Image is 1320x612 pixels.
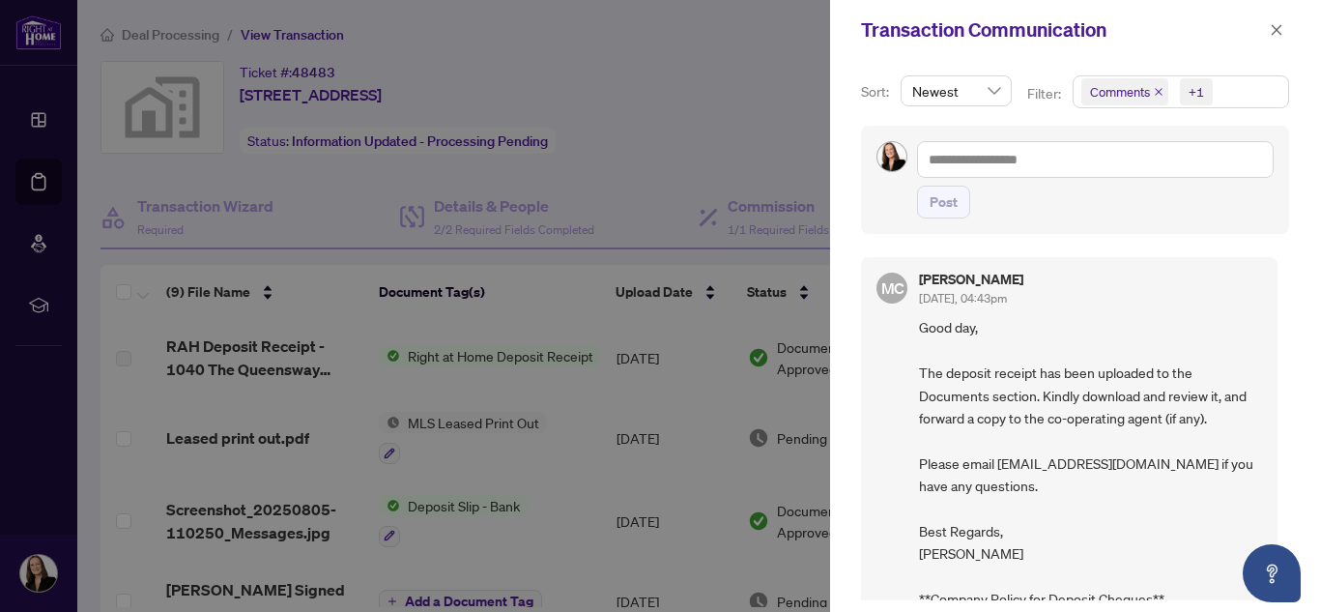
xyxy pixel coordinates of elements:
[880,277,904,301] span: MC
[1154,87,1163,97] span: close
[919,273,1023,286] h5: [PERSON_NAME]
[1270,23,1283,37] span: close
[861,15,1264,44] div: Transaction Communication
[1243,544,1301,602] button: Open asap
[917,186,970,219] button: Post
[877,142,906,171] img: Profile Icon
[1189,82,1204,102] div: +1
[1027,83,1064,104] p: Filter:
[919,291,1007,306] span: [DATE], 04:43pm
[1081,78,1168,105] span: Comments
[912,76,1000,105] span: Newest
[861,81,893,102] p: Sort:
[1090,82,1150,102] span: Comments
